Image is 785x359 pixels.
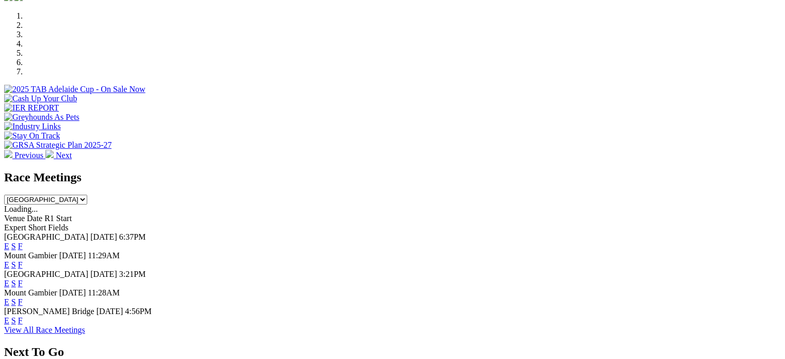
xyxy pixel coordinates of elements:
[119,232,146,241] span: 6:37PM
[4,85,146,94] img: 2025 TAB Adelaide Cup - On Sale Now
[11,298,16,306] a: S
[48,223,68,232] span: Fields
[4,94,77,103] img: Cash Up Your Club
[4,205,38,213] span: Loading...
[4,113,79,122] img: Greyhounds As Pets
[27,214,42,223] span: Date
[4,345,781,359] h2: Next To Go
[4,232,88,241] span: [GEOGRAPHIC_DATA]
[4,270,88,278] span: [GEOGRAPHIC_DATA]
[4,298,9,306] a: E
[90,270,117,278] span: [DATE]
[97,307,123,316] span: [DATE]
[90,232,117,241] span: [DATE]
[4,170,781,184] h2: Race Meetings
[4,223,26,232] span: Expert
[4,242,9,251] a: E
[11,316,16,325] a: S
[4,141,111,150] img: GRSA Strategic Plan 2025-27
[18,316,23,325] a: F
[4,279,9,288] a: E
[88,288,120,297] span: 11:28AM
[4,214,25,223] span: Venue
[45,150,54,158] img: chevron-right-pager-white.svg
[119,270,146,278] span: 3:21PM
[125,307,152,316] span: 4:56PM
[56,151,72,160] span: Next
[4,103,59,113] img: IER REPORT
[4,151,45,160] a: Previous
[88,251,120,260] span: 11:29AM
[18,242,23,251] a: F
[11,242,16,251] a: S
[4,316,9,325] a: E
[28,223,46,232] span: Short
[59,251,86,260] span: [DATE]
[11,260,16,269] a: S
[18,298,23,306] a: F
[44,214,72,223] span: R1 Start
[14,151,43,160] span: Previous
[4,288,57,297] span: Mount Gambier
[59,288,86,297] span: [DATE]
[4,251,57,260] span: Mount Gambier
[4,150,12,158] img: chevron-left-pager-white.svg
[18,279,23,288] a: F
[4,325,85,334] a: View All Race Meetings
[4,260,9,269] a: E
[45,151,72,160] a: Next
[4,307,94,316] span: [PERSON_NAME] Bridge
[18,260,23,269] a: F
[11,279,16,288] a: S
[4,131,60,141] img: Stay On Track
[4,122,61,131] img: Industry Links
